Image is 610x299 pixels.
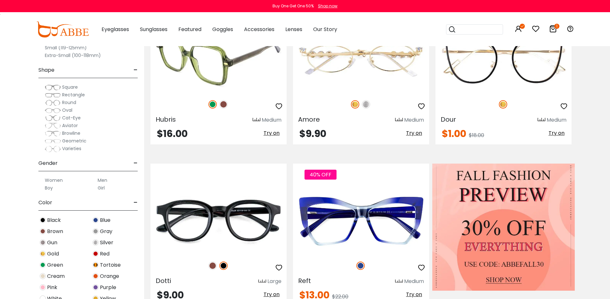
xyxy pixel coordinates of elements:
div: Buy One Get One 50% [272,3,314,9]
a: Shop now [315,3,338,9]
span: Featured [178,26,201,33]
img: Brown [208,262,217,270]
button: Try on [404,290,424,299]
span: Square [62,84,78,90]
span: Silver [100,239,113,246]
span: $18.00 [469,132,484,139]
label: Girl [98,184,105,192]
label: Men [98,176,107,184]
span: Try on [406,129,422,137]
span: Gender [38,156,58,171]
span: Gray [100,228,112,235]
span: Our Story [313,26,337,33]
img: Silver [362,100,370,109]
span: Color [38,195,52,210]
img: size ruler [395,279,403,284]
a: Black Dotti - Acetate ,Universal Bridge Fit [150,187,287,255]
img: Square.png [45,84,61,91]
div: Medium [547,116,566,124]
span: Rectangle [62,92,85,98]
span: Cat-Eye [62,115,81,121]
span: Black [47,216,61,224]
span: - [134,62,138,78]
img: Blue [356,262,365,270]
span: Aviator [62,122,78,129]
img: Gun [40,239,46,246]
span: $9.90 [299,127,326,141]
img: Cream [40,273,46,279]
img: Browline.png [45,130,61,137]
span: Geometric [62,138,86,144]
img: size ruler [253,117,260,122]
img: size ruler [258,279,266,284]
span: $1.00 [442,127,466,141]
span: Pink [47,284,57,291]
span: Lenses [285,26,302,33]
span: Oval [62,107,72,113]
img: Red [93,251,99,257]
i: 1 [554,24,559,29]
span: 40% OFF [305,170,337,180]
div: Medium [404,278,424,285]
span: Red [100,250,110,258]
span: Shape [38,62,54,78]
span: Amore [298,115,320,124]
span: Tortoise [100,261,121,269]
div: Medium [404,116,424,124]
img: Round.png [45,100,61,106]
span: Blue [100,216,110,224]
img: Brown Hubris - Acetate ,Universal Bridge Fit [150,25,287,93]
span: Brown [47,228,63,235]
button: Try on [547,129,566,137]
img: Gold Amore - Metal ,Adjust Nose Pads [293,25,429,93]
div: Medium [262,116,281,124]
img: abbeglasses.com [36,21,89,37]
img: Green [40,262,46,268]
img: Orange [93,273,99,279]
span: Gold [47,250,59,258]
span: Goggles [212,26,233,33]
div: Large [267,278,281,285]
span: Round [62,99,76,106]
span: Cream [47,272,65,280]
img: Cat-Eye.png [45,115,61,121]
span: $16.00 [157,127,188,141]
img: Gray [93,228,99,234]
label: Women [45,176,63,184]
img: Blue [93,217,99,223]
img: Tortoise [93,262,99,268]
button: Try on [404,129,424,137]
img: Fall Fashion Sale [432,164,575,291]
span: Orange [100,272,119,280]
img: Geometric.png [45,138,61,144]
span: - [134,156,138,171]
span: Sunglasses [140,26,167,33]
span: Try on [264,129,280,137]
label: Extra-Small (100-118mm) [45,52,101,59]
button: Try on [262,290,281,299]
img: Purple [93,284,99,290]
img: Gold Dour - Metal ,Adjust Nose Pads [435,25,572,93]
label: Boy [45,184,53,192]
img: Black [219,262,228,270]
img: size ruler [538,117,545,122]
img: Varieties.png [45,146,61,152]
img: Oval.png [45,107,61,114]
button: Try on [262,129,281,137]
span: Dotti [156,276,171,285]
span: Browline [62,130,80,136]
span: Green [47,261,63,269]
img: Silver [93,239,99,246]
span: Dour [441,115,456,124]
span: Eyeglasses [102,26,129,33]
img: Blue Reft - Acetate ,Universal Bridge Fit [293,187,429,255]
img: Gold [40,251,46,257]
img: size ruler [395,117,403,122]
img: Gold [351,100,359,109]
span: Gun [47,239,57,246]
img: Aviator.png [45,123,61,129]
